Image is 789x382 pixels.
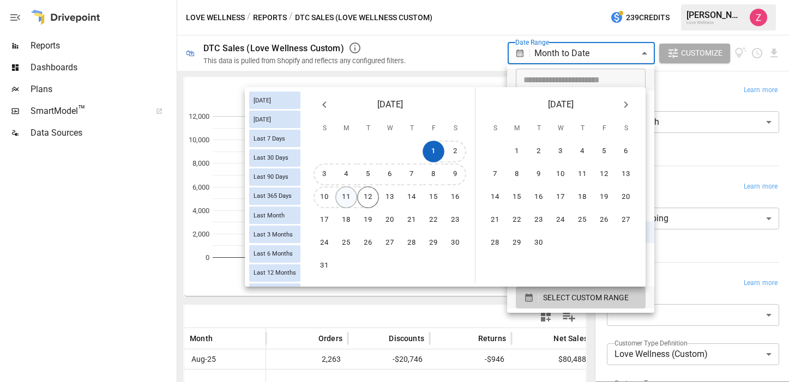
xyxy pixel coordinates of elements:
[593,163,615,185] button: 12
[593,186,615,208] button: 19
[506,163,528,185] button: 8
[571,209,593,231] button: 25
[593,209,615,231] button: 26
[249,168,300,186] div: Last 90 Days
[336,118,356,140] span: Monday
[573,118,592,140] span: Thursday
[615,141,637,162] button: 6
[548,97,574,112] span: [DATE]
[249,187,300,205] div: Last 365 Days
[506,186,528,208] button: 15
[380,118,400,140] span: Wednesday
[444,186,466,208] button: 16
[615,209,637,231] button: 27
[379,232,401,254] button: 27
[401,232,423,254] button: 28
[249,231,297,238] span: Last 3 Months
[444,141,466,162] button: 2
[423,232,444,254] button: 29
[423,141,444,162] button: 1
[314,232,335,254] button: 24
[314,94,335,116] button: Previous month
[249,192,296,199] span: Last 365 Days
[401,186,423,208] button: 14
[506,209,528,231] button: 22
[249,283,300,301] div: Last Year
[484,186,506,208] button: 14
[249,149,300,167] div: Last 30 Days
[335,209,357,231] button: 18
[528,141,550,162] button: 2
[571,141,593,162] button: 4
[550,209,571,231] button: 24
[314,163,335,185] button: 3
[445,118,465,140] span: Saturday
[444,209,466,231] button: 23
[615,186,637,208] button: 20
[249,207,300,224] div: Last Month
[543,291,629,305] span: SELECT CUSTOM RANGE
[249,173,293,180] span: Last 90 Days
[571,163,593,185] button: 11
[424,118,443,140] span: Friday
[423,209,444,231] button: 22
[249,212,289,219] span: Last Month
[484,163,506,185] button: 7
[444,163,466,185] button: 9
[249,226,300,243] div: Last 3 Months
[357,186,379,208] button: 12
[423,163,444,185] button: 8
[528,163,550,185] button: 9
[249,269,300,276] span: Last 12 Months
[506,232,528,254] button: 29
[484,209,506,231] button: 21
[444,232,466,254] button: 30
[335,232,357,254] button: 25
[529,118,549,140] span: Tuesday
[249,135,290,142] span: Last 7 Days
[358,118,378,140] span: Tuesday
[401,163,423,185] button: 7
[516,287,646,308] button: SELECT CUSTOM RANGE
[402,118,421,140] span: Thursday
[314,186,335,208] button: 10
[314,255,335,277] button: 31
[249,111,300,128] div: [DATE]
[423,186,444,208] button: 15
[528,232,550,254] button: 30
[593,141,615,162] button: 5
[379,209,401,231] button: 20
[314,209,335,231] button: 17
[616,118,636,140] span: Saturday
[335,163,357,185] button: 4
[550,186,571,208] button: 17
[379,186,401,208] button: 13
[379,163,401,185] button: 6
[357,163,379,185] button: 5
[249,250,297,257] span: Last 6 Months
[249,154,293,161] span: Last 30 Days
[335,186,357,208] button: 11
[401,209,423,231] button: 21
[550,163,571,185] button: 10
[571,186,593,208] button: 18
[249,97,275,104] span: [DATE]
[249,245,300,263] div: Last 6 Months
[550,141,571,162] button: 3
[528,209,550,231] button: 23
[357,232,379,254] button: 26
[357,209,379,231] button: 19
[594,118,614,140] span: Friday
[249,264,300,282] div: Last 12 Months
[507,118,527,140] span: Monday
[249,92,300,109] div: [DATE]
[315,118,334,140] span: Sunday
[615,94,637,116] button: Next month
[249,116,275,123] span: [DATE]
[484,232,506,254] button: 28
[485,118,505,140] span: Sunday
[377,97,403,112] span: [DATE]
[615,163,637,185] button: 13
[506,141,528,162] button: 1
[249,130,300,147] div: Last 7 Days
